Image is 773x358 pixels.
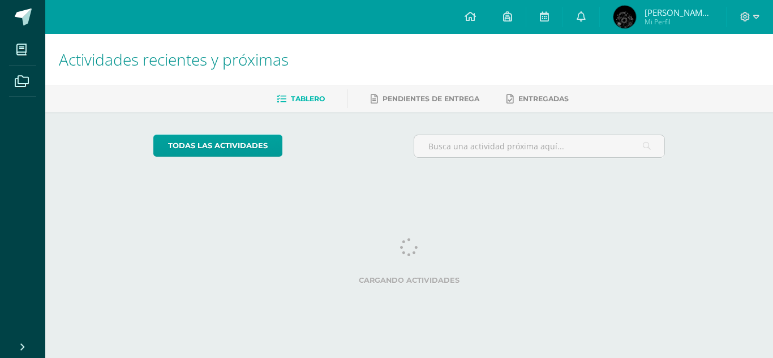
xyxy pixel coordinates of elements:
[291,94,325,103] span: Tablero
[277,90,325,108] a: Tablero
[153,276,665,284] label: Cargando actividades
[645,7,712,18] span: [PERSON_NAME] de [PERSON_NAME]
[506,90,569,108] a: Entregadas
[613,6,636,28] img: 4c5583df56d83a0ca4c4c9116a01f95e.png
[371,90,479,108] a: Pendientes de entrega
[153,135,282,157] a: todas las Actividades
[518,94,569,103] span: Entregadas
[59,49,289,70] span: Actividades recientes y próximas
[383,94,479,103] span: Pendientes de entrega
[645,17,712,27] span: Mi Perfil
[414,135,665,157] input: Busca una actividad próxima aquí...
